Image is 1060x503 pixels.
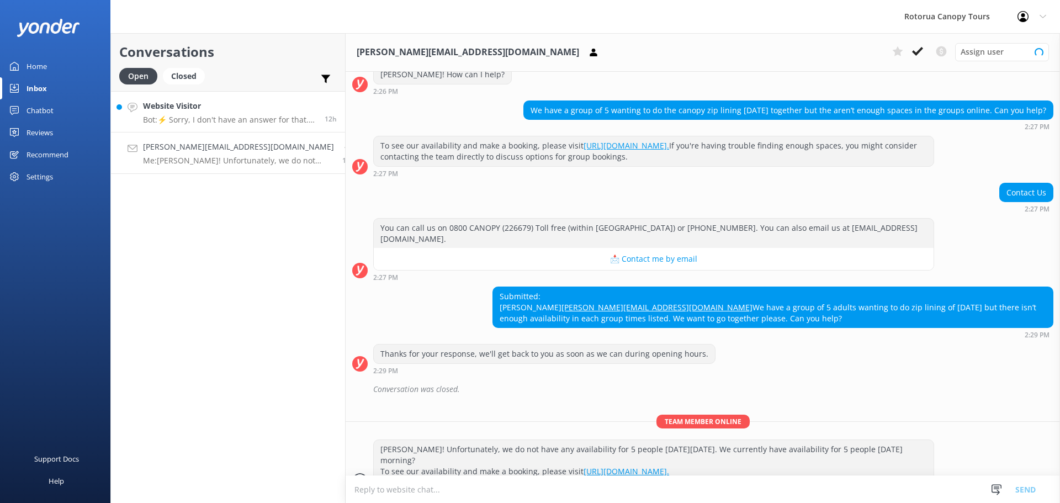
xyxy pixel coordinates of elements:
div: You can call us on 0800 CANOPY (226679) Toll free (within [GEOGRAPHIC_DATA]) or [PHONE_NUMBER]. Y... [374,219,934,248]
a: Website VisitorBot:⚡ Sorry, I don't have an answer for that. Could you please try and rephrase yo... [111,91,345,133]
div: Help [49,470,64,492]
div: Sep 23 2025 02:27pm (UTC +12:00) Pacific/Auckland [999,205,1053,213]
strong: 2:27 PM [1025,206,1050,213]
h2: Conversations [119,41,337,62]
strong: 2:29 PM [373,368,398,374]
a: [URL][DOMAIN_NAME]. [584,140,669,151]
div: Sep 23 2025 02:27pm (UTC +12:00) Pacific/Auckland [373,170,934,177]
div: Submitted: [PERSON_NAME] We have a group of 5 adults wanting to do zip lining of [DATE] but there... [493,287,1053,327]
div: Support Docs [34,448,79,470]
div: Chatbot [26,99,54,121]
div: Sep 23 2025 02:29pm (UTC +12:00) Pacific/Auckland [492,331,1053,338]
div: Contact Us [1000,183,1053,202]
div: Settings [26,166,53,188]
div: Home [26,55,47,77]
div: Open [119,68,157,84]
div: Closed [163,68,205,84]
p: Me: [PERSON_NAME]! Unfortunately, we do not have any availability for 5 people [DATE][DATE]. We c... [143,156,334,166]
div: Reviews [26,121,53,144]
div: Thanks for your response, we'll get back to you as soon as we can during opening hours. [374,345,715,363]
button: 📩 Contact me by email [374,248,934,270]
div: We have a group of 5 wanting to do the canopy zip lining [DATE] together but the aren’t enough sp... [524,101,1053,120]
span: Sep 23 2025 07:32pm (UTC +12:00) Pacific/Auckland [325,114,337,124]
span: Team member online [656,415,750,428]
h3: [PERSON_NAME][EMAIL_ADDRESS][DOMAIN_NAME] [357,45,579,60]
div: Recommend [26,144,68,166]
a: [URL][DOMAIN_NAME]. [584,466,669,476]
p: Bot: ⚡ Sorry, I don't have an answer for that. Could you please try and rephrase your question? A... [143,115,316,125]
h4: Website Visitor [143,100,316,112]
span: Assign user [961,46,1004,58]
strong: 2:27 PM [1025,124,1050,130]
a: Closed [163,70,210,82]
img: yonder-white-logo.png [17,19,80,37]
a: Open [119,70,163,82]
strong: 2:27 PM [373,274,398,281]
div: Conversation was closed. [373,380,1053,399]
div: Sep 23 2025 02:29pm (UTC +12:00) Pacific/Auckland [373,367,715,374]
span: Sep 23 2025 04:28pm (UTC +12:00) Pacific/Auckland [342,156,354,165]
div: Inbox [26,77,47,99]
h4: [PERSON_NAME][EMAIL_ADDRESS][DOMAIN_NAME] [143,141,334,153]
div: Sep 23 2025 02:27pm (UTC +12:00) Pacific/Auckland [523,123,1053,130]
div: Assign User [955,43,1049,61]
div: 2025-09-23T02:32:47.428 [352,380,1053,399]
a: [PERSON_NAME][EMAIL_ADDRESS][DOMAIN_NAME] [561,302,752,313]
strong: 2:26 PM [373,88,398,95]
a: [PERSON_NAME][EMAIL_ADDRESS][DOMAIN_NAME]Me:[PERSON_NAME]! Unfortunately, we do not have any avai... [111,133,345,174]
strong: 2:27 PM [373,171,398,177]
div: To see our availability and make a booking, please visit If you're having trouble finding enough ... [374,136,934,166]
div: [PERSON_NAME]! How can I help? [374,65,511,84]
div: Sep 23 2025 02:26pm (UTC +12:00) Pacific/Auckland [373,87,512,95]
div: [PERSON_NAME]! Unfortunately, we do not have any availability for 5 people [DATE][DATE]. We curre... [374,440,934,480]
strong: 2:29 PM [1025,332,1050,338]
div: Sep 23 2025 02:27pm (UTC +12:00) Pacific/Auckland [373,273,934,281]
